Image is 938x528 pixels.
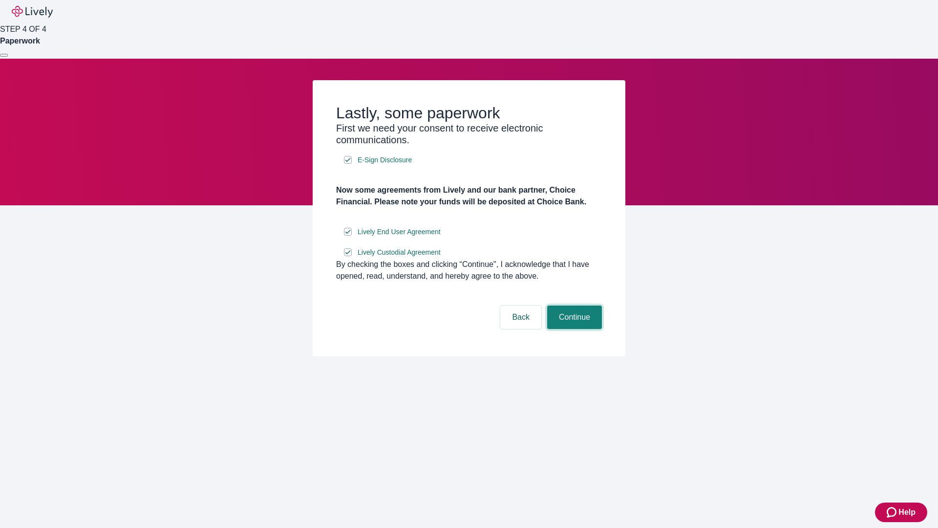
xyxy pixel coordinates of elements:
h3: First we need your consent to receive electronic communications. [336,122,602,146]
button: Zendesk support iconHelp [875,503,927,522]
span: Lively End User Agreement [358,227,441,237]
span: Help [898,506,916,518]
button: Back [500,306,541,329]
span: E-Sign Disclosure [358,155,412,165]
a: e-sign disclosure document [356,246,443,259]
img: Lively [12,6,53,18]
a: e-sign disclosure document [356,154,414,166]
h4: Now some agreements from Lively and our bank partner, Choice Financial. Please note your funds wi... [336,184,602,208]
span: Lively Custodial Agreement [358,247,441,258]
a: e-sign disclosure document [356,226,443,238]
button: Continue [547,306,602,329]
div: By checking the boxes and clicking “Continue", I acknowledge that I have opened, read, understand... [336,259,602,282]
h2: Lastly, some paperwork [336,104,602,122]
svg: Zendesk support icon [887,506,898,518]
